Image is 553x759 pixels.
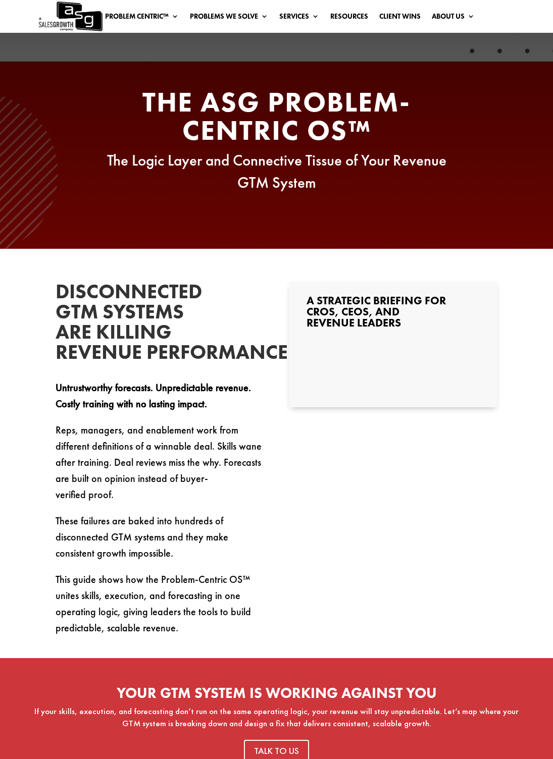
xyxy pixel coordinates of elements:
[56,282,207,367] h2: Disconnected GTM Systems Are Killing Revenue Performance
[279,13,319,24] a: Services
[307,295,480,334] h3: A Strategic Briefing for CROs, CEOs, and Revenue Leaders
[30,706,523,730] p: If your skills, execution, and forecasting don’t run on the same operating logic, your revenue wi...
[330,13,368,24] a: Resources
[105,13,179,24] a: Problem Centric™
[56,513,265,571] p: These failures are baked into hundreds of disconnected GTM systems and they make consistent growt...
[379,13,421,24] a: Client Wins
[56,381,251,410] strong: Untrustworthy forecasts. Unpredictable revenue. Costly training with no lasting impact.
[432,13,475,24] a: About Us
[56,571,265,636] p: This guide shows how the Problem-Centric OS™ unites skills, execution, and forecasting in one ope...
[85,88,469,149] h2: The ASG Problem-Centric OS™
[190,13,268,24] a: Problems We Solve
[85,149,469,193] p: The Logic Layer and Connective Tissue of Your Revenue GTM System
[30,686,523,706] h2: Your GTM System Is Working Against You
[56,422,265,513] p: Reps, managers, and enablement work from different definitions of a winnable deal. Skills wane af...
